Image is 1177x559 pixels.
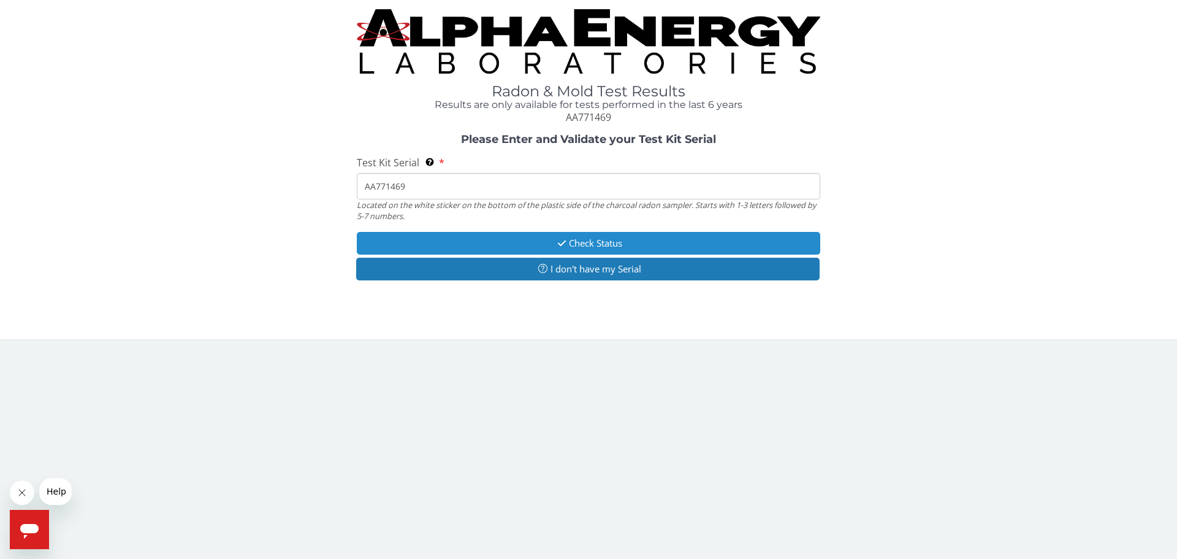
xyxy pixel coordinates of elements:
iframe: Button to launch messaging window [10,510,49,549]
h1: Radon & Mold Test Results [357,83,820,99]
img: TightCrop.jpg [357,9,820,74]
span: Test Kit Serial [357,156,419,169]
strong: Please Enter and Validate your Test Kit Serial [461,133,716,146]
iframe: Close message [10,480,34,505]
button: I don't have my Serial [356,258,820,280]
h4: Results are only available for tests performed in the last 6 years [357,99,820,110]
iframe: Message from company [39,478,72,505]
div: Located on the white sticker on the bottom of the plastic side of the charcoal radon sampler. Sta... [357,199,820,222]
span: AA771469 [566,110,611,124]
button: Check Status [357,232,820,255]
